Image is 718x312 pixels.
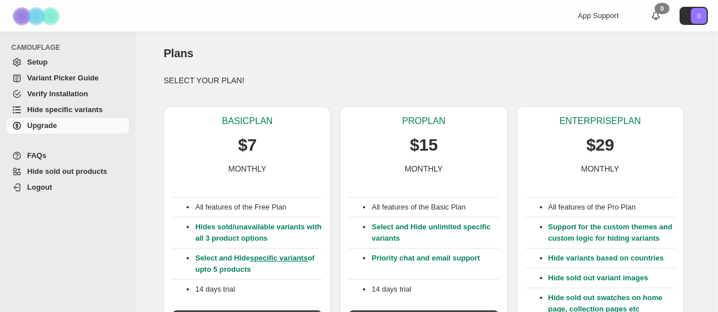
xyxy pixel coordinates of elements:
[691,8,707,24] span: Avatar with initials 0
[410,134,438,156] p: $15
[371,221,498,244] p: Select and Hide unlimited specific variants
[697,12,700,19] text: 0
[371,202,498,213] p: All features of the Basic Plan
[578,11,618,20] span: App Support
[371,253,498,275] p: Priority chat and email support
[27,121,57,130] span: Upgrade
[163,75,684,86] p: SELECT YOUR PLAN!
[548,202,675,213] p: All features of the Pro Plan
[238,134,257,156] p: $7
[9,1,66,32] img: Camouflage
[27,167,107,176] span: Hide sold out products
[27,151,46,160] span: FAQs
[548,221,675,244] p: Support for the custom themes and custom logic for hiding variants
[27,89,88,98] span: Verify Installation
[7,70,129,86] a: Variant Picker Guide
[222,116,273,127] p: BASIC PLAN
[7,164,129,179] a: Hide sold out products
[27,105,103,114] span: Hide specific variants
[7,118,129,134] a: Upgrade
[7,86,129,102] a: Verify Installation
[27,74,98,82] span: Variant Picker Guide
[228,163,266,174] p: MONTHLY
[7,54,129,70] a: Setup
[650,10,661,22] a: 0
[581,163,619,174] p: MONTHLY
[27,58,47,66] span: Setup
[7,102,129,118] a: Hide specific variants
[402,116,445,127] p: PRO PLAN
[195,284,322,295] p: 14 days trial
[680,7,708,25] button: Avatar with initials 0
[548,253,675,264] p: Hide variants based on countries
[559,116,641,127] p: ENTERPRISE PLAN
[195,253,322,275] p: Select and Hide of upto 5 products
[405,163,443,174] p: MONTHLY
[163,47,193,59] span: Plans
[11,43,130,52] span: CAMOUFLAGE
[195,202,322,213] p: All features of the Free Plan
[7,148,129,164] a: FAQs
[250,254,308,262] a: specific variants
[655,3,669,14] div: 0
[371,284,498,295] p: 14 days trial
[27,183,52,191] span: Logout
[195,221,322,244] p: Hides sold/unavailable variants with all 3 product options
[7,179,129,195] a: Logout
[586,134,614,156] p: $29
[548,272,675,284] p: Hide sold out variant images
